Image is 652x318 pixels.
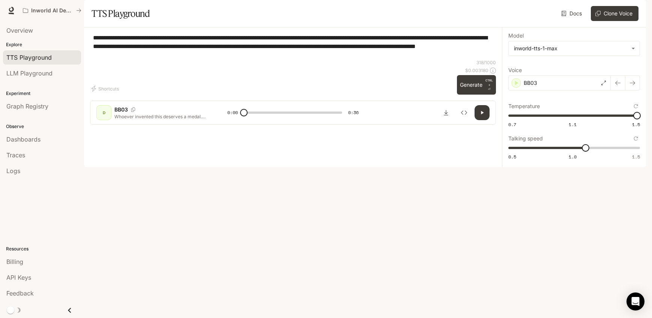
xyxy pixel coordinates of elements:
div: inworld-tts-1-max [514,45,628,52]
span: 1.5 [632,121,640,128]
p: 318 / 1000 [476,59,496,66]
p: BB03 [114,106,128,113]
p: Whoever invented this deserves a medal. You know how outlets used to be impossible to reach witho... [114,113,209,120]
button: Download audio [439,105,454,120]
p: ⏎ [485,78,493,92]
div: inworld-tts-1-max [509,41,640,56]
button: Clone Voice [591,6,638,21]
button: All workspaces [20,3,85,18]
button: Copy Voice ID [128,107,138,112]
p: CTRL + [485,78,493,87]
button: GenerateCTRL +⏎ [457,75,496,95]
p: Inworld AI Demos [31,8,73,14]
p: Voice [508,68,522,73]
p: Talking speed [508,136,543,141]
div: D [98,107,110,119]
p: Temperature [508,104,540,109]
span: 0:36 [348,109,359,116]
a: Docs [560,6,585,21]
button: Reset to default [632,102,640,110]
span: 0.7 [508,121,516,128]
button: Shortcuts [90,83,122,95]
span: 1.5 [632,154,640,160]
div: Open Intercom Messenger [626,292,644,310]
span: 0.5 [508,154,516,160]
button: Inspect [457,105,472,120]
p: $ 0.003180 [465,67,488,74]
p: BB03 [524,79,537,87]
span: 0:00 [227,109,238,116]
span: 1.1 [569,121,577,128]
p: Model [508,33,524,38]
h1: TTS Playground [92,6,150,21]
span: 1.0 [569,154,577,160]
button: Reset to default [632,134,640,143]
